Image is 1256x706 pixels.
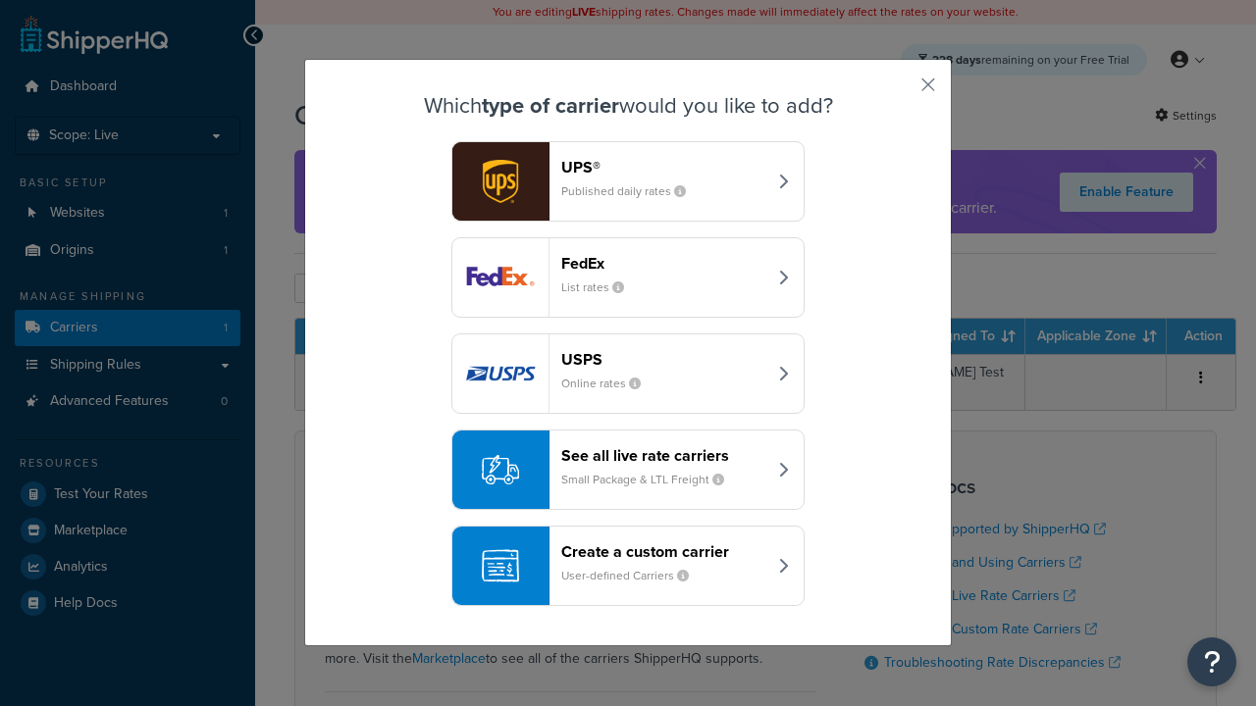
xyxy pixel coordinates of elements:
header: FedEx [561,254,766,273]
img: icon-carrier-liverate-becf4550.svg [482,451,519,488]
h3: Which would you like to add? [354,94,902,118]
button: fedEx logoFedExList rates [451,237,805,318]
small: Published daily rates [561,182,702,200]
small: User-defined Carriers [561,567,705,584]
img: ups logo [452,142,549,221]
small: Online rates [561,375,656,392]
button: usps logoUSPSOnline rates [451,333,805,414]
button: See all live rate carriersSmall Package & LTL Freight [451,429,805,510]
button: Open Resource Center [1187,637,1236,686]
img: fedEx logo [452,238,549,317]
header: UPS® [561,158,766,176]
header: Create a custom carrier [561,542,766,561]
strong: type of carrier [482,89,619,122]
button: Create a custom carrierUser-defined Carriers [451,526,805,606]
header: USPS [561,350,766,369]
button: ups logoUPS®Published daily rates [451,141,805,222]
img: icon-carrier-custom-c93b8a24.svg [482,547,519,584]
img: usps logo [452,334,549,413]
header: See all live rate carriers [561,446,766,465]
small: Small Package & LTL Freight [561,471,740,488]
small: List rates [561,278,640,296]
